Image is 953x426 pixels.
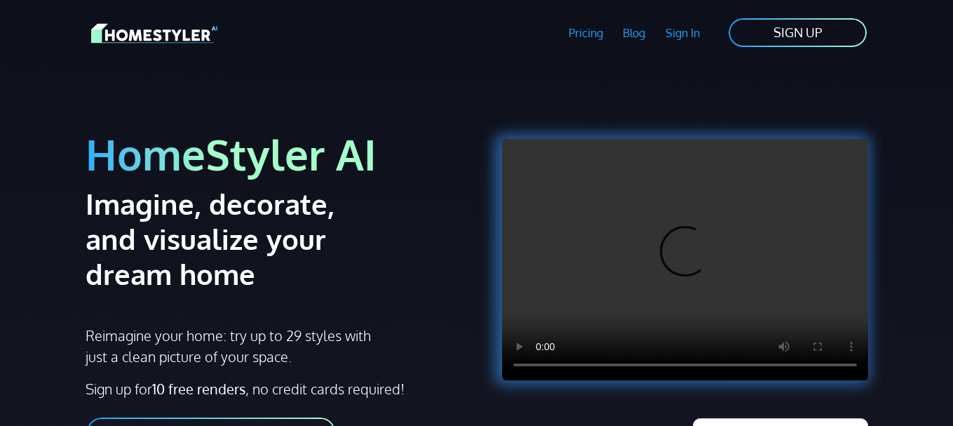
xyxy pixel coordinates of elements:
[91,21,217,46] img: HomeStyler AI logo
[152,380,245,398] strong: 10 free renders
[656,17,710,49] a: Sign In
[86,128,468,180] h1: HomeStyler AI
[558,17,613,49] a: Pricing
[86,378,468,399] p: Sign up for , no credit cards required!
[727,17,868,48] a: SIGN UP
[86,186,392,291] h2: Imagine, decorate, and visualize your dream home
[86,325,373,367] p: Reimagine your home: try up to 29 styles with just a clean picture of your space.
[613,17,656,49] a: Blog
